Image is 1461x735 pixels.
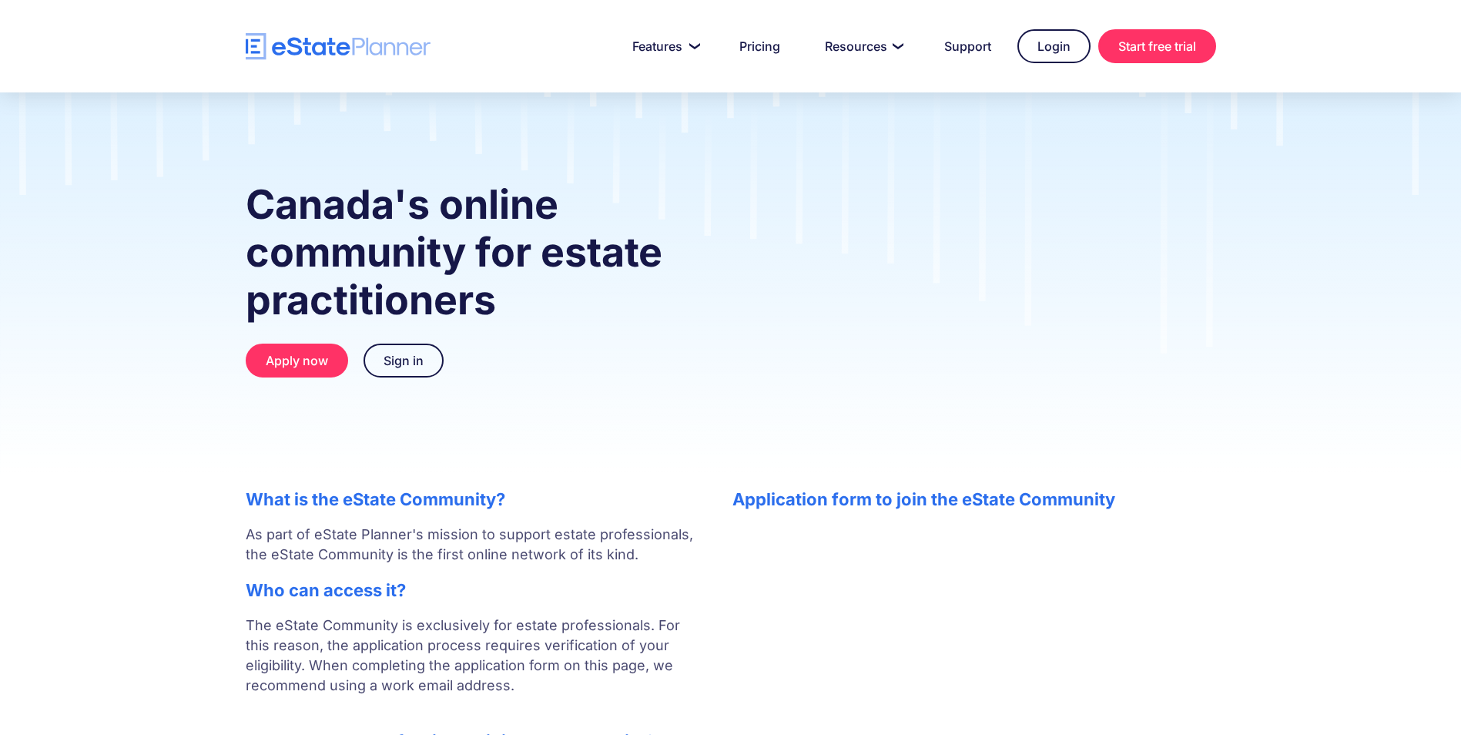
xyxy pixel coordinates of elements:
[806,31,918,62] a: Resources
[246,525,702,565] p: As part of eState Planner's mission to support estate professionals, the eState Community is the ...
[246,489,702,509] h2: What is the eState Community?
[926,31,1010,62] a: Support
[246,616,702,716] p: The eState Community is exclusively for estate professionals. For this reason, the application pr...
[732,489,1216,509] h2: Application form to join the eState Community
[246,580,702,600] h2: Who can access it?
[614,31,713,62] a: Features
[721,31,799,62] a: Pricing
[246,33,431,60] a: home
[246,344,348,378] a: Apply now
[1017,29,1091,63] a: Login
[246,180,662,324] strong: Canada's online community for estate practitioners
[364,344,444,378] a: Sign in
[1098,29,1216,63] a: Start free trial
